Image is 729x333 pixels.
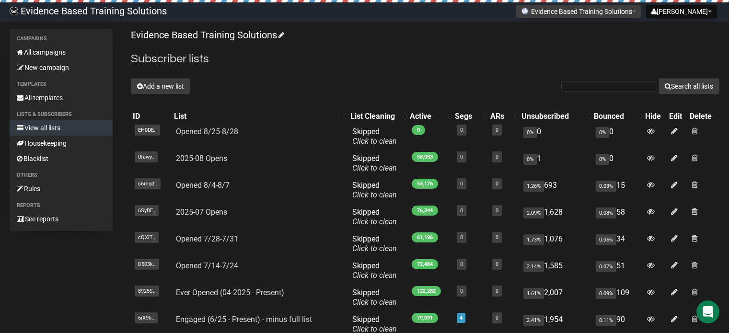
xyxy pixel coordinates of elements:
span: EH0DE.. [135,125,160,136]
div: Open Intercom Messenger [696,300,719,323]
a: 0 [460,234,463,241]
th: Delete: No sort applied, sorting is disabled [688,110,719,123]
span: 0% [596,127,609,138]
a: Click to clean [352,137,397,146]
td: 109 [592,284,643,311]
div: Segs [455,112,479,121]
a: See reports [10,211,113,227]
th: List Cleaning: No sort applied, activate to apply an ascending sort [348,110,408,123]
span: Skipped [352,261,397,280]
span: 72,484 [412,259,438,269]
td: 1 [520,150,592,177]
th: ID: No sort applied, sorting is disabled [131,110,172,123]
a: 0 [496,154,498,160]
button: Add a new list [131,78,190,94]
a: Housekeeping [10,136,113,151]
th: Hide: No sort applied, sorting is disabled [643,110,667,123]
div: List Cleaning [350,112,398,121]
li: Others [10,170,113,181]
span: 2.09% [523,207,544,218]
a: Ever Opened (04-2025 - Present) [176,288,284,297]
a: Opened 8/4-8/7 [176,181,230,190]
div: Delete [690,112,717,121]
a: Click to clean [352,163,397,172]
a: New campaign [10,60,113,75]
div: Hide [645,112,665,121]
span: 1.61% [523,288,544,299]
a: 0 [496,315,498,321]
span: 0.09% [596,288,616,299]
a: Evidence Based Training Solutions [131,29,283,41]
a: All templates [10,90,113,105]
span: Skipped [352,207,397,226]
a: 0 [496,181,498,187]
a: 4 [460,315,463,321]
a: Click to clean [352,244,397,253]
span: 54,176 [412,179,438,189]
a: 0 [496,261,498,267]
a: Rules [10,181,113,196]
td: 34 [592,230,643,257]
div: List [174,112,339,121]
a: Opened 7/14-7/24 [176,261,238,270]
span: D503k.. [135,259,159,270]
span: 6iX9h.. [135,312,158,323]
span: 2.41% [523,315,544,326]
a: All campaigns [10,45,113,60]
img: 6a635aadd5b086599a41eda90e0773ac [10,7,18,15]
span: 58,053 [412,152,438,162]
a: 0 [460,154,463,160]
span: 79,091 [412,313,438,323]
th: Unsubscribed: No sort applied, activate to apply an ascending sort [520,110,592,123]
a: Opened 8/25-8/28 [176,127,238,136]
span: 6SyDF.. [135,205,159,216]
th: ARs: No sort applied, activate to apply an ascending sort [488,110,520,123]
span: 1.26% [523,181,544,192]
td: 1,076 [520,230,592,257]
div: Unsubscribed [521,112,582,121]
a: Opened 7/28-7/31 [176,234,238,243]
div: ARs [490,112,510,121]
a: 0 [496,234,498,241]
span: 0.07% [596,261,616,272]
li: Templates [10,79,113,90]
a: Click to clean [352,190,397,199]
a: Blacklist [10,151,113,166]
td: 58 [592,204,643,230]
a: 0 [460,181,463,187]
h2: Subscriber lists [131,50,719,68]
a: View all lists [10,120,113,136]
div: Edit [669,112,686,121]
a: 0 [496,127,498,133]
th: Active: No sort applied, activate to apply an ascending sort [408,110,453,123]
span: 0.06% [596,234,616,245]
li: Campaigns [10,33,113,45]
span: Skipped [352,154,397,172]
th: Edit: No sort applied, sorting is disabled [667,110,688,123]
li: Lists & subscribers [10,109,113,120]
div: Bounced [594,112,634,121]
button: Evidence Based Training Solutions [516,5,641,18]
td: 1,628 [520,204,592,230]
li: Reports [10,200,113,211]
td: 0 [520,123,592,150]
th: Segs: No sort applied, activate to apply an ascending sort [453,110,488,123]
span: 0 [412,125,425,135]
span: 61,196 [412,232,438,242]
img: favicons [521,7,529,15]
td: 693 [520,177,592,204]
div: ID [133,112,170,121]
div: Active [410,112,443,121]
td: 0 [592,123,643,150]
span: 0fawy.. [135,151,158,162]
a: 0 [496,288,498,294]
a: 0 [460,127,463,133]
span: 1.73% [523,234,544,245]
th: List: No sort applied, activate to apply an ascending sort [172,110,348,123]
span: Skipped [352,181,397,199]
span: cQXiT.. [135,232,159,243]
td: 0 [592,150,643,177]
td: 2,007 [520,284,592,311]
a: Click to clean [352,298,397,307]
button: Search all lists [659,78,719,94]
